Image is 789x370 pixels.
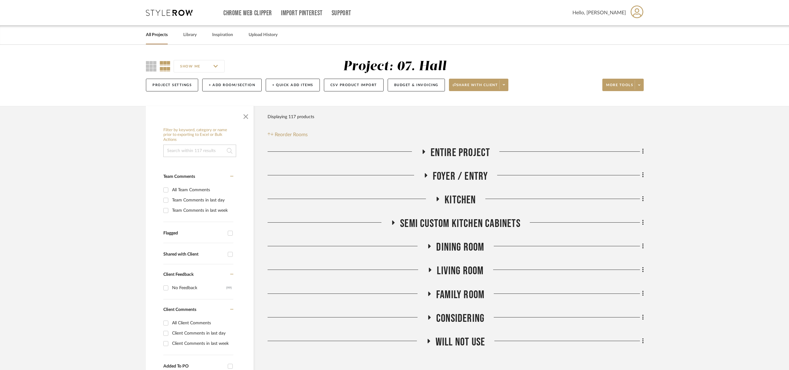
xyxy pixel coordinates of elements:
[436,241,484,254] span: Dining Room
[437,264,483,278] span: Living Room
[172,318,232,328] div: All Client Comments
[240,109,252,122] button: Close
[400,217,521,230] span: Semi custom kitchen cabinets
[172,339,232,349] div: Client Comments in last week
[183,31,197,39] a: Library
[324,79,384,91] button: CSV Product Import
[163,364,225,369] div: Added To PO
[172,328,232,338] div: Client Comments in last day
[602,79,644,91] button: More tools
[163,145,236,157] input: Search within 117 results
[202,79,262,91] button: + Add Room/Section
[433,170,488,183] span: Foyer / Entry
[172,283,226,293] div: No Feedback
[212,31,233,39] a: Inspiration
[226,283,232,293] div: (99)
[172,206,232,215] div: Team Comments in last week
[436,312,484,325] span: Considering
[223,11,272,16] a: Chrome Web Clipper
[275,131,308,138] span: Reorder Rooms
[172,195,232,205] div: Team Comments in last day
[249,31,278,39] a: Upload History
[163,174,195,179] span: Team Comments
[606,83,633,92] span: More tools
[172,185,232,195] div: All Team Comments
[431,146,490,160] span: Entire Project
[146,79,198,91] button: Project Settings
[453,83,498,92] span: Share with client
[163,252,225,257] div: Shared with Client
[343,60,446,73] div: Project: 07. Hall
[445,193,476,207] span: Kitchen
[388,79,445,91] button: Budget & Invoicing
[436,288,484,302] span: Family Room
[268,131,308,138] button: Reorder Rooms
[268,111,314,123] div: Displaying 117 products
[163,272,194,277] span: Client Feedback
[449,79,509,91] button: Share with client
[281,11,323,16] a: Import Pinterest
[436,335,485,349] span: Will Not Use
[163,231,225,236] div: Flagged
[163,128,236,142] h6: Filter by keyword, category or name prior to exporting to Excel or Bulk Actions
[572,9,626,16] span: Hello, [PERSON_NAME]
[332,11,351,16] a: Support
[146,31,168,39] a: All Projects
[266,79,320,91] button: + Quick Add Items
[163,308,196,312] span: Client Comments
